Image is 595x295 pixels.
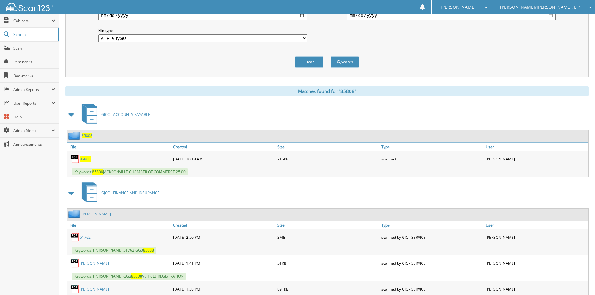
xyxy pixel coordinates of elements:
[98,28,307,33] label: File type
[171,143,276,151] a: Created
[441,5,476,9] span: [PERSON_NAME]
[82,133,92,138] a: 85808
[276,143,380,151] a: Size
[70,154,80,164] img: PDF.png
[171,257,276,269] div: [DATE] 1:41 PM
[331,56,359,68] button: Search
[72,247,156,254] span: Keywords: [PERSON_NAME] 51762 GG3
[13,18,51,23] span: Cabinets
[68,132,82,140] img: folder2.png
[13,46,56,51] span: Scan
[484,153,588,165] div: [PERSON_NAME]
[484,221,588,229] a: User
[80,287,109,292] a: [PERSON_NAME]
[380,143,484,151] a: Type
[295,56,323,68] button: Clear
[171,153,276,165] div: [DATE] 10:18 AM
[484,231,588,243] div: [PERSON_NAME]
[67,143,171,151] a: File
[72,273,186,280] span: Keywords: [PERSON_NAME] GG3 VEHICLE REGISTRATION
[72,168,188,175] span: Keywords: JACKSONVILLE CHAMBER OF COMMERCE 25.00
[70,233,80,242] img: PDF.png
[78,180,160,205] a: GJCC - FINANCE AND INSURANCE
[13,59,56,65] span: Reminders
[13,101,51,106] span: User Reports
[82,211,111,217] a: [PERSON_NAME]
[101,112,150,117] span: GJCC - ACCOUNTS PAYABLE
[143,248,154,253] span: 85808
[347,10,556,20] input: end
[484,143,588,151] a: User
[101,190,160,195] span: GJCC - FINANCE AND INSURANCE
[484,257,588,269] div: [PERSON_NAME]
[78,102,150,127] a: GJCC - ACCOUNTS PAYABLE
[276,221,380,229] a: Size
[6,3,53,11] img: scan123-logo-white.svg
[13,32,55,37] span: Search
[276,231,380,243] div: 3MB
[13,87,51,92] span: Admin Reports
[13,142,56,147] span: Announcements
[13,114,56,120] span: Help
[98,10,307,20] input: start
[13,128,51,133] span: Admin Menu
[70,284,80,294] img: PDF.png
[500,5,580,9] span: [PERSON_NAME]/[PERSON_NAME], L.P
[171,231,276,243] div: [DATE] 2:50 PM
[380,221,484,229] a: Type
[131,273,142,279] span: 85808
[380,231,484,243] div: scanned by GJC - SERVICE
[80,235,91,240] a: 51762
[68,210,82,218] img: folder2.png
[380,257,484,269] div: scanned by GJC - SERVICE
[92,169,103,175] span: 85808
[380,153,484,165] div: scanned
[67,221,171,229] a: File
[276,153,380,165] div: 215KB
[13,73,56,78] span: Bookmarks
[80,156,91,162] a: 85808
[171,221,276,229] a: Created
[70,258,80,268] img: PDF.png
[65,86,589,96] div: Matches found for "85808"
[80,261,109,266] a: [PERSON_NAME]
[276,257,380,269] div: 51KB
